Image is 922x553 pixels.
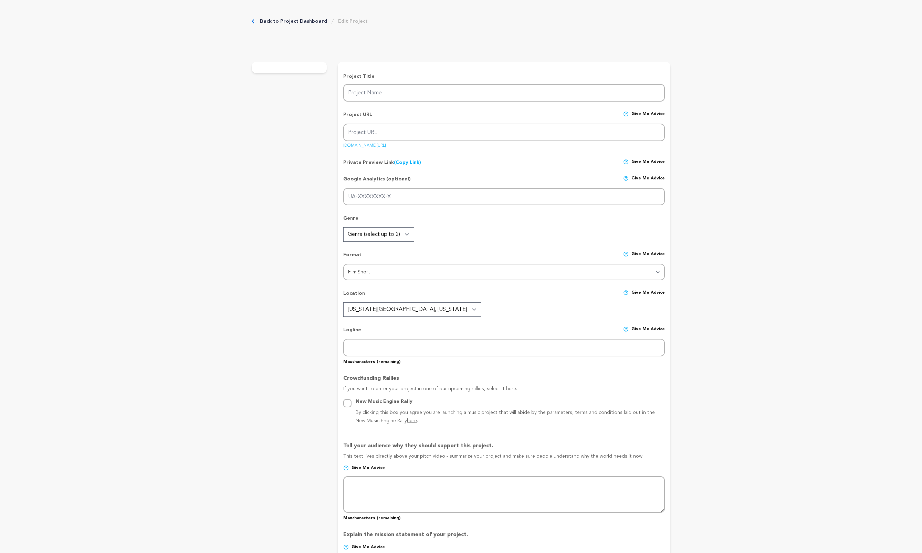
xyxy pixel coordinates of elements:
[343,326,361,339] p: Logline
[343,513,665,521] p: Max characters ( remaining)
[631,290,665,302] span: Give me advice
[623,176,629,181] img: help-circle.svg
[343,124,665,141] input: Project URL
[343,84,665,102] input: Project Name
[631,176,665,188] span: Give me advice
[343,251,362,264] p: Format
[343,111,372,124] p: Project URL
[394,160,421,165] a: (Copy Link)
[623,159,629,165] img: help-circle.svg
[631,159,665,166] span: Give me advice
[623,111,629,117] img: help-circle.svg
[260,18,327,25] a: Back to Project Dashboard
[343,159,421,166] p: Private Preview Link
[352,465,385,471] span: Give me advice
[623,251,629,257] img: help-circle.svg
[343,453,665,465] p: This text lives directly above your pitch video - summarize your project and make sure people und...
[623,290,629,295] img: help-circle.svg
[338,18,368,25] a: Edit Project
[356,409,665,425] p: By clicking this box you agree you are launching a music project that will abide by the parameter...
[343,73,665,80] p: Project Title
[343,442,665,453] p: Tell your audience why they should support this project.
[343,531,665,544] p: Explain the mission statement of your project.
[343,141,386,148] a: [DOMAIN_NAME][URL]
[343,465,349,471] img: help-circle.svg
[356,398,665,406] div: New Music Engine Rally
[343,544,349,550] img: help-circle.svg
[407,418,417,423] a: here
[252,18,368,25] div: Breadcrumb
[352,544,385,550] span: Give me advice
[631,326,665,339] span: Give me advice
[631,111,665,124] span: Give me advice
[623,326,629,332] img: help-circle.svg
[343,176,411,188] p: Google Analytics (optional)
[343,374,665,385] p: Crowdfunding Rallies
[343,290,365,302] p: Location
[631,251,665,264] span: Give me advice
[343,385,665,398] p: If you want to enter your project in one of our upcoming rallies, select it here.
[343,215,665,227] p: Genre
[343,356,665,365] p: Max characters ( remaining)
[343,188,665,206] input: UA-XXXXXXXX-X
